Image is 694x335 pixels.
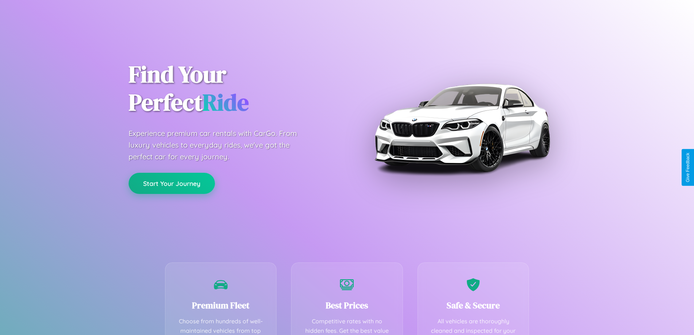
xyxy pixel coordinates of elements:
div: Give Feedback [685,153,690,182]
h3: Best Prices [302,299,392,311]
h1: Find Your Perfect [129,61,336,117]
img: Premium BMW car rental vehicle [371,36,553,219]
p: Experience premium car rentals with CarGo. From luxury vehicles to everyday rides, we've got the ... [129,128,311,163]
span: Ride [203,86,249,118]
button: Start Your Journey [129,173,215,194]
h3: Safe & Secure [429,299,518,311]
h3: Premium Fleet [176,299,266,311]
